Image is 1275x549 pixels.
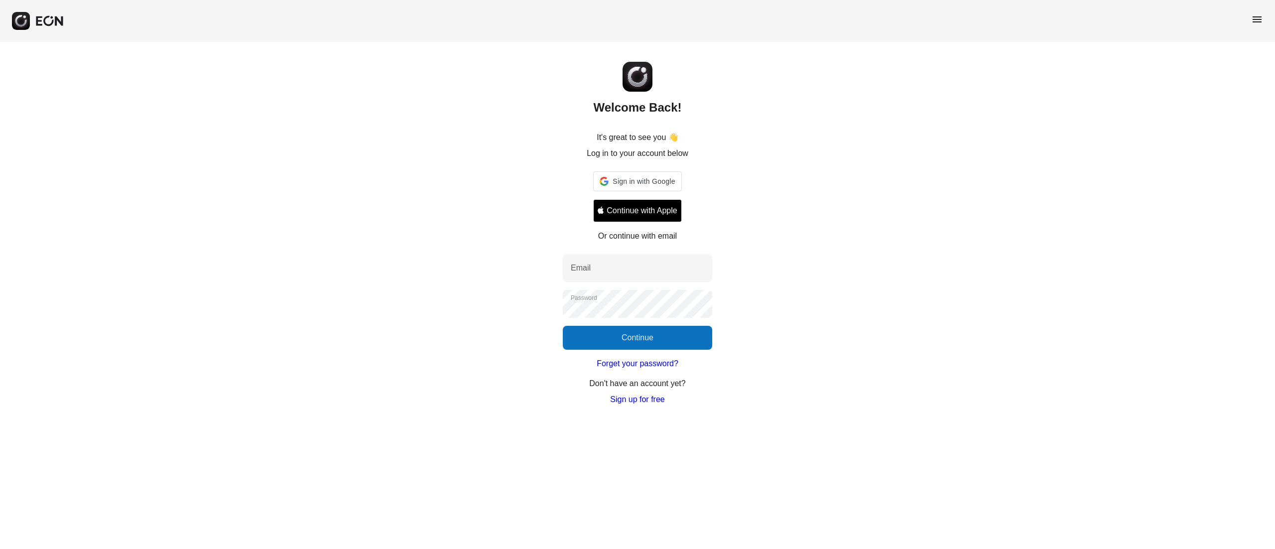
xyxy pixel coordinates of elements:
[589,378,685,390] p: Don't have an account yet?
[613,175,675,187] span: Sign in with Google
[563,326,712,350] button: Continue
[593,199,681,222] button: Signin with apple ID
[597,132,678,143] p: It's great to see you 👋
[1251,13,1263,25] span: menu
[594,100,682,116] h2: Welcome Back!
[597,358,678,370] a: Forget your password?
[610,394,664,406] a: Sign up for free
[598,230,677,242] p: Or continue with email
[593,171,681,191] div: Sign in with Google
[571,294,597,302] label: Password
[571,262,591,274] label: Email
[587,147,688,159] p: Log in to your account below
